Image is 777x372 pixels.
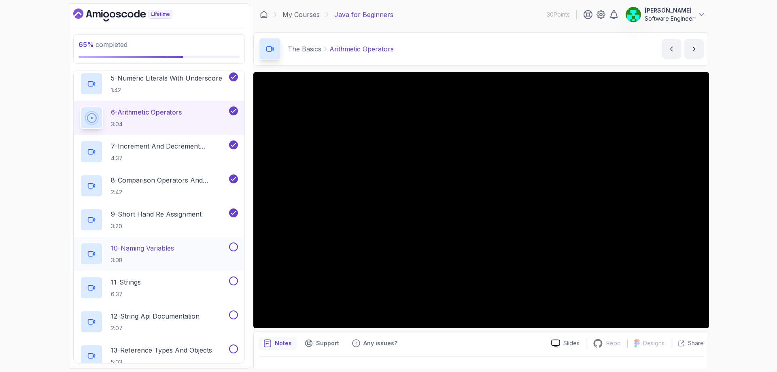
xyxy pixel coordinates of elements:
p: 6 - Arithmetic Operators [111,107,182,117]
a: Dashboard [260,11,268,19]
p: 8 - Comparison Operators and Booleans [111,175,227,185]
a: Slides [545,339,586,348]
button: Share [671,339,704,347]
button: 8-Comparison Operators and Booleans2:42 [80,174,238,197]
a: My Courses [282,10,320,19]
p: 9 - Short Hand Re Assignment [111,209,202,219]
button: 12-String Api Documentation2:07 [80,310,238,333]
button: previous content [662,39,681,59]
p: Designs [643,339,664,347]
button: 5-Numeric Literals With Underscore1:42 [80,72,238,95]
p: Any issues? [363,339,397,347]
button: next content [684,39,704,59]
p: 2:42 [111,188,227,196]
iframe: 6 - Arithmetic Operators [253,72,709,328]
button: Feedback button [347,337,402,350]
p: The Basics [288,44,321,54]
p: 13 - Reference Types And Objects [111,345,212,355]
p: 6:37 [111,290,141,298]
button: 9-Short Hand Re Assignment3:20 [80,208,238,231]
img: user profile image [626,7,641,22]
p: 5:03 [111,358,212,366]
p: 3:08 [111,256,174,264]
p: Java for Beginners [334,10,393,19]
p: Notes [275,339,292,347]
a: Dashboard [73,9,191,21]
span: 65 % [79,40,94,49]
p: [PERSON_NAME] [645,6,694,15]
p: 30 Points [547,11,570,19]
p: Software Engineer [645,15,694,23]
button: 11-Strings6:37 [80,276,238,299]
button: 13-Reference Types And Objects5:03 [80,344,238,367]
span: completed [79,40,127,49]
p: 7 - Increment And Decrement Operators [111,141,227,151]
p: 2:07 [111,324,200,332]
p: 1:42 [111,86,222,94]
p: 3:20 [111,222,202,230]
p: Repo [606,339,621,347]
button: 6-Arithmetic Operators3:04 [80,106,238,129]
p: 12 - String Api Documentation [111,311,200,321]
button: Support button [300,337,344,350]
button: 7-Increment And Decrement Operators4:37 [80,140,238,163]
button: notes button [259,337,297,350]
p: Arithmetic Operators [329,44,394,54]
p: Share [688,339,704,347]
p: 3:04 [111,120,182,128]
p: 10 - Naming Variables [111,243,174,253]
p: 4:37 [111,154,227,162]
p: 5 - Numeric Literals With Underscore [111,73,222,83]
p: Support [316,339,339,347]
button: 10-Naming Variables3:08 [80,242,238,265]
p: 11 - Strings [111,277,141,287]
button: user profile image[PERSON_NAME]Software Engineer [625,6,706,23]
p: Slides [563,339,580,347]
